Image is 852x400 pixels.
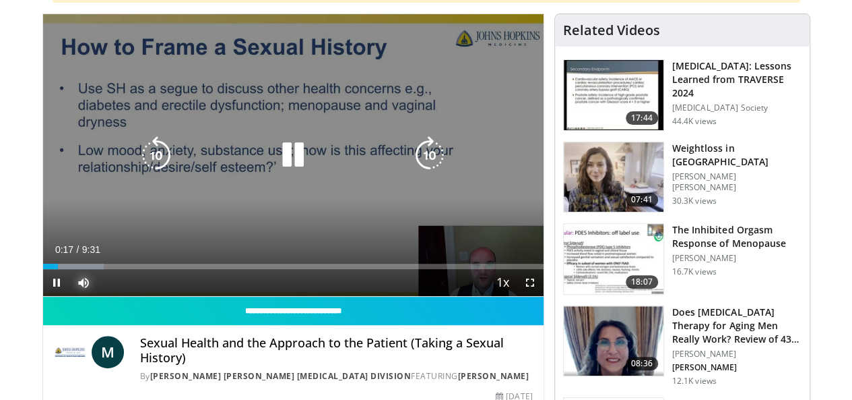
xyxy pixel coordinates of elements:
h3: The Inhibited Orgasm Response of Menopause [672,223,801,250]
h3: Does [MEDICAL_DATA] Therapy for Aging Men Really Work? Review of 43 St… [672,306,801,346]
a: 18:07 The Inhibited Orgasm Response of Menopause [PERSON_NAME] 16.7K views [563,223,801,295]
span: 17:44 [626,111,658,125]
img: 1fb63f24-3a49-41d9-af93-8ce49bfb7a73.png.150x105_q85_crop-smart_upscale.png [564,306,663,376]
p: 12.1K views [672,376,717,387]
p: 30.3K views [672,196,717,206]
a: [PERSON_NAME] [458,370,529,382]
p: 16.7K views [672,266,717,277]
img: Johns Hopkins Infectious Diseases Division [54,336,86,368]
h3: Weightloss in [GEOGRAPHIC_DATA] [672,142,801,169]
h3: [MEDICAL_DATA]: Lessons Learned from TRAVERSE 2024 [672,59,801,100]
video-js: Video Player [43,14,544,297]
p: 44.4K views [672,116,717,127]
p: [PERSON_NAME] [672,253,801,264]
span: 08:36 [626,357,658,370]
span: 18:07 [626,275,658,289]
p: [PERSON_NAME] [672,362,801,373]
button: Fullscreen [517,269,544,296]
span: 9:31 [82,244,100,255]
button: Playback Rate [490,269,517,296]
h4: Related Videos [563,22,660,38]
p: [PERSON_NAME] [PERSON_NAME] [672,171,801,193]
a: M [92,336,124,368]
div: By FEATURING [140,370,533,382]
div: Progress Bar [43,264,544,269]
h4: Sexual Health and the Approach to the Patient (Taking a Sexual History) [140,336,533,365]
img: 283c0f17-5e2d-42ba-a87c-168d447cdba4.150x105_q85_crop-smart_upscale.jpg [564,224,663,294]
img: 9983fed1-7565-45be-8934-aef1103ce6e2.150x105_q85_crop-smart_upscale.jpg [564,142,663,212]
a: 17:44 [MEDICAL_DATA]: Lessons Learned from TRAVERSE 2024 [MEDICAL_DATA] Society 44.4K views [563,59,801,131]
span: / [77,244,79,255]
button: Pause [43,269,70,296]
a: 08:36 Does [MEDICAL_DATA] Therapy for Aging Men Really Work? Review of 43 St… [PERSON_NAME] [PERS... [563,306,801,387]
span: 07:41 [626,193,658,206]
p: [PERSON_NAME] [672,349,801,360]
p: [MEDICAL_DATA] Society [672,103,801,113]
span: 0:17 [55,244,73,255]
a: 07:41 Weightloss in [GEOGRAPHIC_DATA] [PERSON_NAME] [PERSON_NAME] 30.3K views [563,142,801,213]
img: 1317c62a-2f0d-4360-bee0-b1bff80fed3c.150x105_q85_crop-smart_upscale.jpg [564,60,663,130]
button: Mute [70,269,97,296]
a: [PERSON_NAME] [PERSON_NAME] [MEDICAL_DATA] Division [150,370,412,382]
